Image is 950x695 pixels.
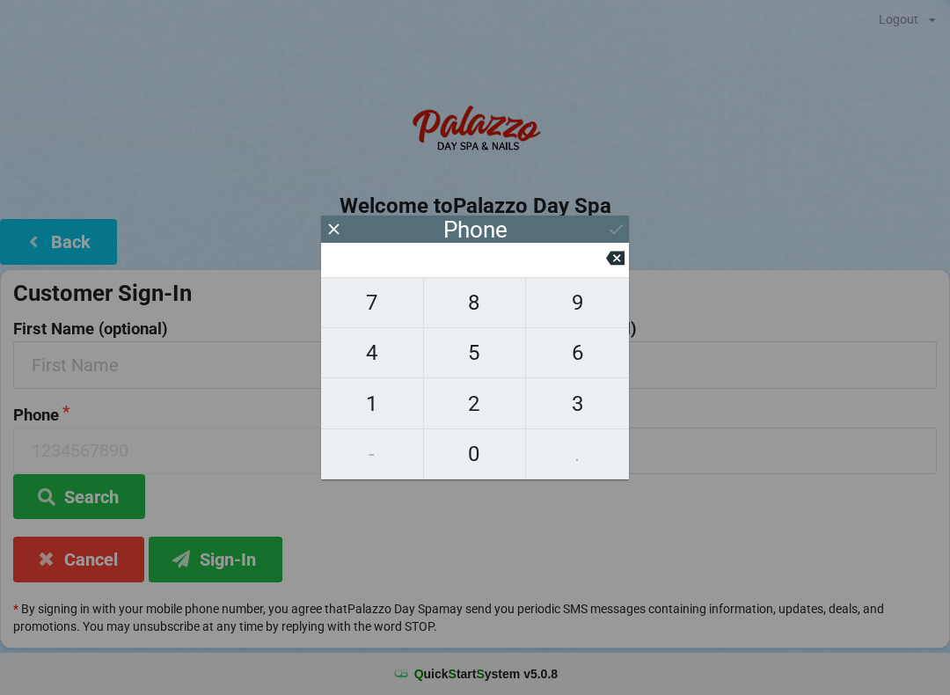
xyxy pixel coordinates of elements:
button: 0 [424,429,527,479]
span: 0 [424,435,526,472]
button: 4 [321,328,424,378]
button: 3 [526,378,629,428]
button: 8 [424,277,527,328]
button: 7 [321,277,424,328]
button: 6 [526,328,629,378]
span: 2 [424,385,526,422]
span: 6 [526,334,629,371]
span: 3 [526,385,629,422]
span: 4 [321,334,423,371]
div: Phone [443,221,508,238]
span: 5 [424,334,526,371]
button: 9 [526,277,629,328]
button: 1 [321,378,424,428]
button: 2 [424,378,527,428]
span: 7 [321,284,423,321]
span: 9 [526,284,629,321]
span: 8 [424,284,526,321]
span: 1 [321,385,423,422]
button: 5 [424,328,527,378]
